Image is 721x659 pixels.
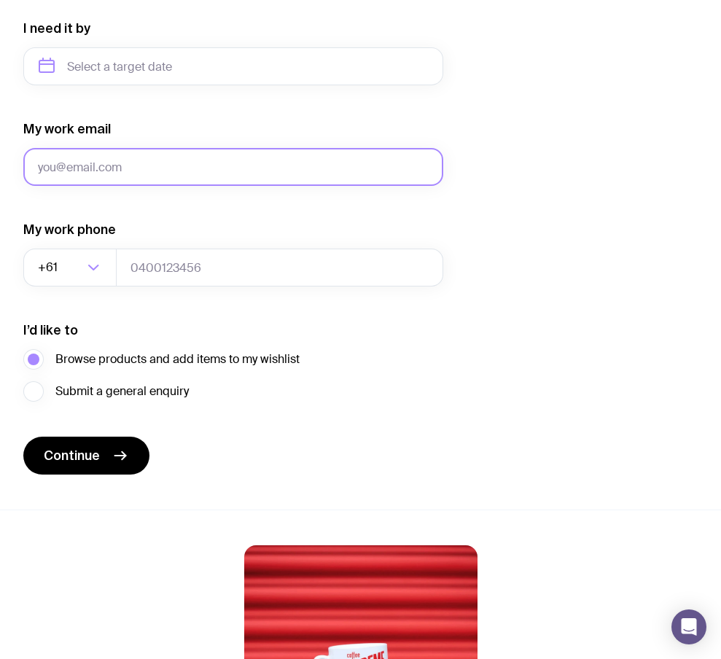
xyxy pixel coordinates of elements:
[44,447,100,464] span: Continue
[23,20,90,37] label: I need it by
[23,120,111,138] label: My work email
[23,148,443,186] input: you@email.com
[55,383,189,400] span: Submit a general enquiry
[23,249,117,286] div: Search for option
[116,249,443,286] input: 0400123456
[671,609,706,644] div: Open Intercom Messenger
[23,221,116,238] label: My work phone
[23,321,78,339] label: I’d like to
[61,249,83,286] input: Search for option
[55,351,300,368] span: Browse products and add items to my wishlist
[23,437,149,475] button: Continue
[23,47,443,85] input: Select a target date
[38,249,61,286] span: +61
